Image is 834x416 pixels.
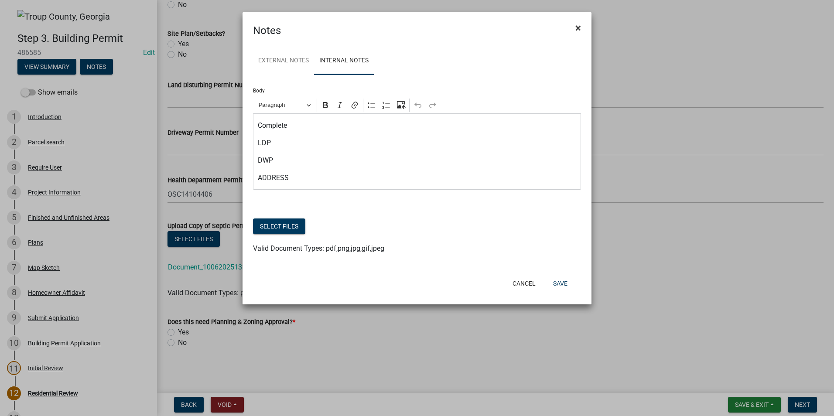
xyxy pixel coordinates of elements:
[546,276,574,291] button: Save
[258,138,577,148] p: LDP
[253,244,384,252] span: Valid Document Types: pdf,png,jpg,gif,jpeg
[258,173,577,183] p: ADDRESS
[314,47,374,75] a: Internal Notes
[575,22,581,34] span: ×
[253,97,581,113] div: Editor toolbar
[259,100,304,110] span: Paragraph
[253,113,581,190] div: Editor editing area: main. Press Alt+0 for help.
[255,99,315,112] button: Paragraph, Heading
[253,23,281,38] h4: Notes
[258,120,577,131] p: Complete
[253,47,314,75] a: External Notes
[253,88,265,93] label: Body
[258,155,577,166] p: DWP
[253,218,305,234] button: Select files
[506,276,543,291] button: Cancel
[568,16,588,40] button: Close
